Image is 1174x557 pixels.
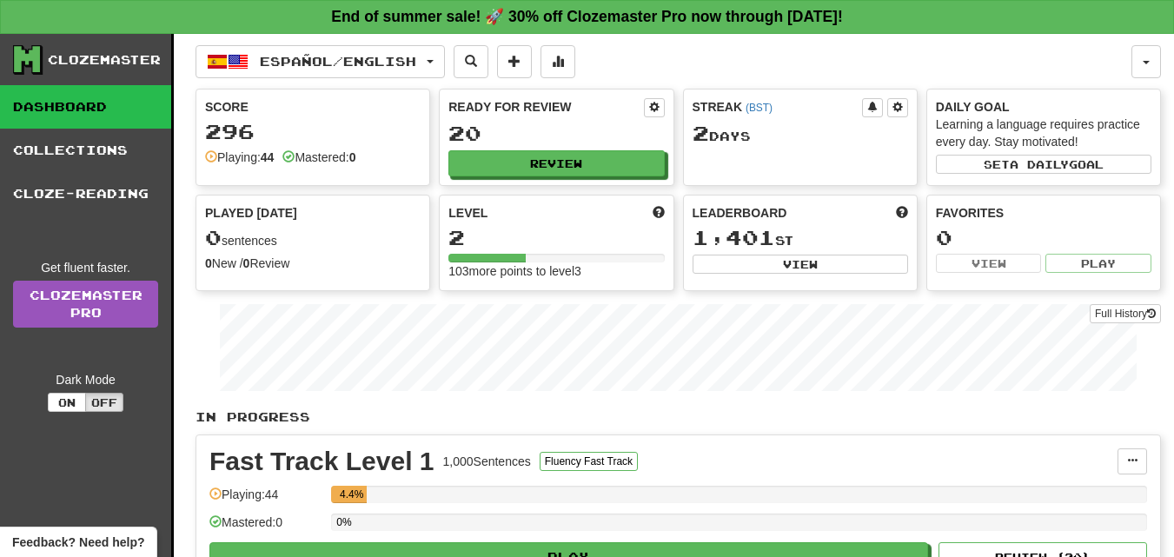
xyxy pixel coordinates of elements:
[448,204,488,222] span: Level
[205,149,274,166] div: Playing:
[693,255,908,274] button: View
[205,98,421,116] div: Score
[746,102,773,114] a: (BST)
[243,256,250,270] strong: 0
[540,452,638,471] button: Fluency Fast Track
[653,204,665,222] span: Score more points to level up
[282,149,355,166] div: Mastered:
[541,45,575,78] button: More stats
[260,54,416,69] span: Español / English
[205,255,421,272] div: New / Review
[1010,158,1069,170] span: a daily
[448,98,643,116] div: Ready for Review
[13,281,158,328] a: ClozemasterPro
[196,45,445,78] button: Español/English
[48,51,161,69] div: Clozemaster
[693,204,787,222] span: Leaderboard
[48,393,86,412] button: On
[936,204,1151,222] div: Favorites
[497,45,532,78] button: Add sentence to collection
[448,227,664,249] div: 2
[936,155,1151,174] button: Seta dailygoal
[443,453,531,470] div: 1,000 Sentences
[1090,304,1161,323] button: Full History
[209,448,434,474] div: Fast Track Level 1
[331,8,843,25] strong: End of summer sale! 🚀 30% off Clozemaster Pro now through [DATE]!
[448,150,664,176] button: Review
[936,254,1042,273] button: View
[454,45,488,78] button: Search sentences
[448,262,664,280] div: 103 more points to level 3
[12,534,144,551] span: Open feedback widget
[693,98,862,116] div: Streak
[1045,254,1151,273] button: Play
[349,150,356,164] strong: 0
[205,204,297,222] span: Played [DATE]
[209,486,322,514] div: Playing: 44
[209,514,322,542] div: Mastered: 0
[448,123,664,144] div: 20
[693,123,908,145] div: Day s
[13,259,158,276] div: Get fluent faster.
[85,393,123,412] button: Off
[336,486,367,503] div: 4.4%
[936,227,1151,249] div: 0
[693,121,709,145] span: 2
[936,116,1151,150] div: Learning a language requires practice every day. Stay motivated!
[205,225,222,249] span: 0
[205,121,421,143] div: 296
[196,408,1161,426] p: In Progress
[261,150,275,164] strong: 44
[205,256,212,270] strong: 0
[896,204,908,222] span: This week in points, UTC
[693,227,908,249] div: st
[13,371,158,388] div: Dark Mode
[693,225,775,249] span: 1,401
[205,227,421,249] div: sentences
[936,98,1151,116] div: Daily Goal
